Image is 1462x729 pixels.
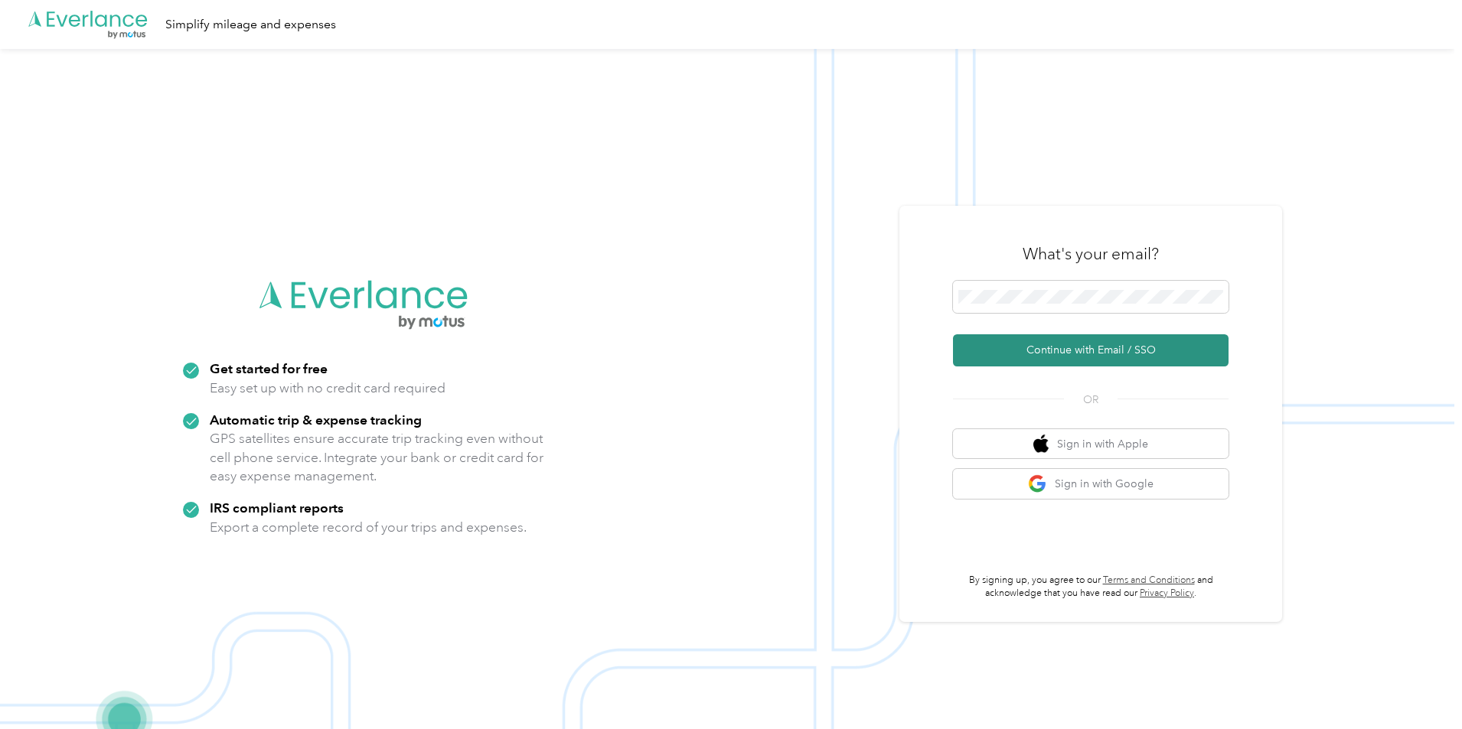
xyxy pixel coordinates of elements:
[1028,474,1047,493] img: google logo
[210,412,422,428] strong: Automatic trip & expense tracking
[210,500,344,516] strong: IRS compliant reports
[1103,574,1195,586] a: Terms and Conditions
[165,15,336,34] div: Simplify mileage and expenses
[1140,587,1194,599] a: Privacy Policy
[210,379,445,398] p: Easy set up with no credit card required
[210,518,527,537] p: Export a complete record of your trips and expenses.
[1064,392,1118,408] span: OR
[953,469,1229,499] button: google logoSign in with Google
[210,360,328,376] strong: Get started for free
[953,429,1229,459] button: apple logoSign in with Apple
[1033,434,1049,454] img: apple logo
[953,574,1229,600] p: By signing up, you agree to our and acknowledge that you have read our .
[1023,243,1159,265] h3: What's your email?
[953,334,1229,366] button: Continue with Email / SSO
[210,429,544,486] p: GPS satellites ensure accurate trip tracking even without cell phone service. Integrate your bank...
